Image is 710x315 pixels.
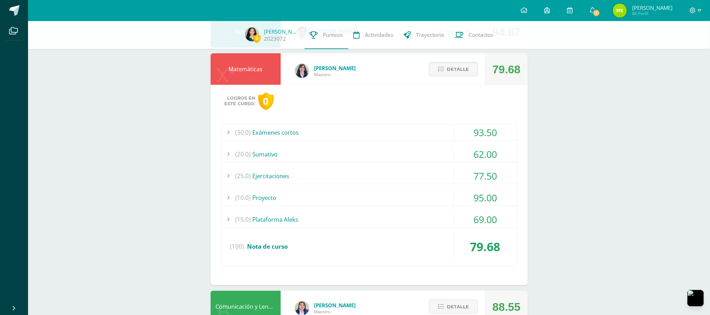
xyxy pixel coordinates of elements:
span: Logros en este curso: [225,95,255,107]
button: Detalle [429,62,478,76]
span: Maestro [314,309,356,315]
div: Proyecto [221,190,517,206]
span: 0 [253,34,261,43]
span: Maestro [314,72,356,78]
span: (10.0) [235,190,251,206]
div: 93.50 [454,125,517,140]
span: Actividades [365,31,394,39]
div: Sumativo [221,146,517,162]
div: 62.00 [454,146,517,162]
a: Actividades [348,21,399,49]
div: 77.50 [454,168,517,184]
div: Ejercitaciones [221,168,517,184]
img: 05fc99470b6b8232ca6bd7819607359e.png [245,27,259,41]
span: [PERSON_NAME] [314,302,356,309]
div: 69.00 [454,212,517,227]
span: (15.0) [235,212,251,227]
button: Detalle [429,300,478,314]
span: (100) [230,233,244,260]
a: 2023072 [264,35,286,42]
a: [PERSON_NAME] [264,28,299,35]
a: Trayectoria [399,21,450,49]
span: 1 [593,9,600,17]
a: Contactos [450,21,499,49]
span: [PERSON_NAME] [314,65,356,72]
a: Punteos [305,21,348,49]
div: 79.68 [454,233,517,260]
span: Trayectoria [416,31,444,39]
span: Detalle [447,300,469,313]
span: Nota de curso [247,242,288,250]
span: Punteos [323,31,343,39]
div: Plataforma Aleks [221,212,517,227]
span: (30.0) [235,125,251,140]
div: Matemáticas [211,53,281,85]
div: 95.00 [454,190,517,206]
img: cc8173afdae23698f602c22063f262d2.png [613,4,627,18]
div: Exámenes cortos [221,125,517,140]
span: Contactos [469,31,493,39]
span: (20.0) [235,146,251,162]
span: (25.0) [235,168,251,184]
span: [PERSON_NAME] [632,4,673,11]
span: Detalle [447,63,469,76]
div: 0 [258,92,274,110]
div: 79.68 [492,54,520,85]
span: Mi Perfil [632,11,673,16]
img: 01c6c64f30021d4204c203f22eb207bb.png [295,64,309,78]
